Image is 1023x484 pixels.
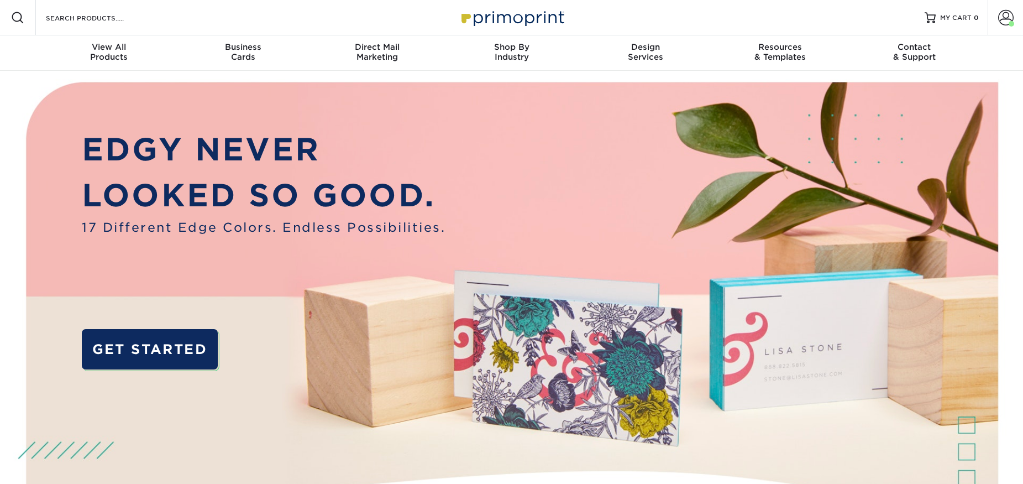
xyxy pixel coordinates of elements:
p: LOOKED SO GOOD. [82,173,445,218]
a: Resources& Templates [713,35,847,71]
span: Design [579,42,713,52]
a: View AllProducts [42,35,176,71]
span: 17 Different Edge Colors. Endless Possibilities. [82,218,445,237]
div: Products [42,42,176,62]
div: & Templates [713,42,847,62]
span: Business [176,42,310,52]
a: Contact& Support [847,35,982,71]
span: Shop By [444,42,579,52]
span: View All [42,42,176,52]
span: MY CART [940,13,972,23]
a: Shop ByIndustry [444,35,579,71]
a: DesignServices [579,35,713,71]
span: Resources [713,42,847,52]
div: Cards [176,42,310,62]
div: Marketing [310,42,444,62]
a: GET STARTED [82,329,217,369]
div: Industry [444,42,579,62]
div: & Support [847,42,982,62]
a: BusinessCards [176,35,310,71]
a: Direct MailMarketing [310,35,444,71]
p: EDGY NEVER [82,127,445,173]
img: Primoprint [457,6,567,29]
div: Services [579,42,713,62]
span: Direct Mail [310,42,444,52]
input: SEARCH PRODUCTS..... [45,11,153,24]
span: Contact [847,42,982,52]
span: 0 [974,14,979,22]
